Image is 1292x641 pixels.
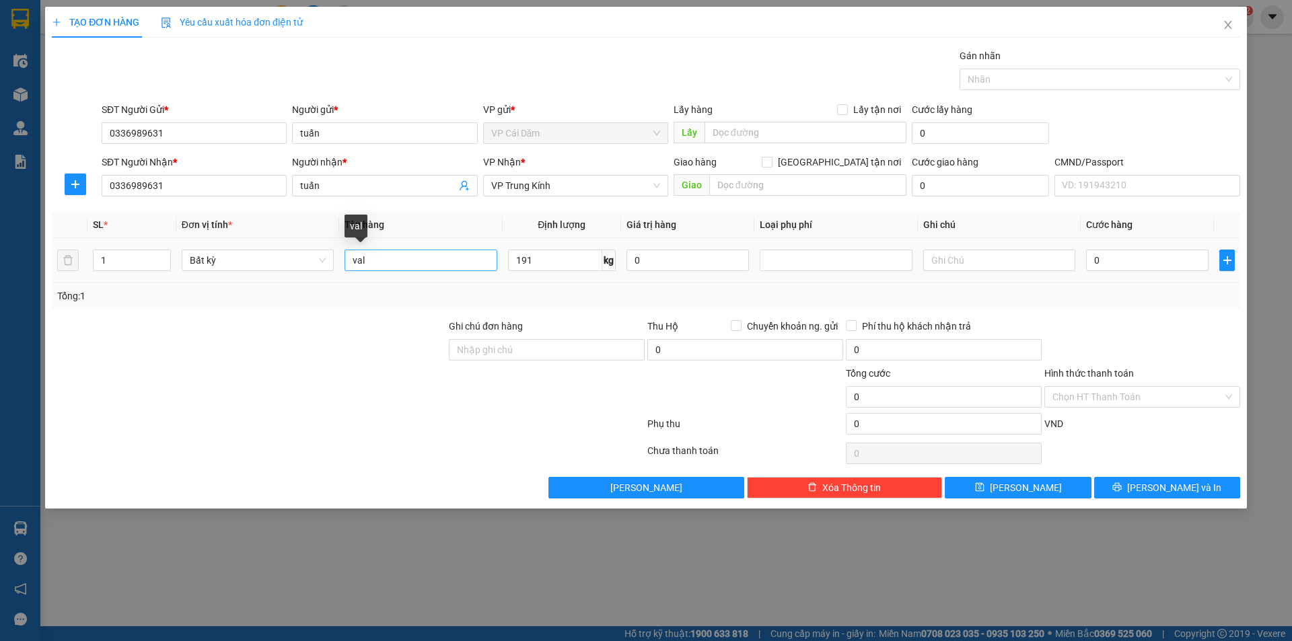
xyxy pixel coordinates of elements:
button: [PERSON_NAME] [548,477,744,498]
span: user-add [459,180,470,191]
label: Gán nhãn [960,50,1001,61]
label: Hình thức thanh toán [1044,368,1134,379]
div: Chưa thanh toán [646,443,845,467]
span: save [975,482,984,493]
span: Lấy [674,122,705,143]
span: Tổng cước [846,368,890,379]
label: Cước giao hàng [912,157,978,167]
span: VP Cái Dăm [491,123,660,143]
div: Tổng: 1 [57,289,499,303]
span: plus [52,17,61,27]
button: Close [1209,7,1247,44]
span: TẠO ĐƠN HÀNG [52,17,139,28]
div: SĐT Người Nhận [102,155,287,169]
span: VP Nhận [483,157,521,167]
span: [PERSON_NAME] [610,480,682,495]
span: Yêu cầu xuất hóa đơn điện tử [161,17,303,28]
input: Cước lấy hàng [912,122,1049,144]
div: Người nhận [292,155,477,169]
span: Xóa Thông tin [822,480,881,495]
span: Giao [674,174,709,196]
input: VD: Bàn, Ghế [345,250,497,271]
button: plus [65,174,86,195]
span: plus [65,179,85,190]
th: Ghi chú [918,212,1081,238]
span: Chuyển khoản ng. gửi [742,319,843,334]
label: Ghi chú đơn hàng [449,321,523,332]
button: delete [57,250,79,271]
div: CMND/Passport [1054,155,1240,169]
button: printer[PERSON_NAME] và In [1094,477,1240,498]
span: Giá trị hàng [626,219,676,230]
input: Dọc đường [705,122,906,143]
span: [PERSON_NAME] và In [1127,480,1221,495]
span: SL [93,219,104,230]
span: Phí thu hộ khách nhận trả [857,319,976,334]
input: Cước giao hàng [912,175,1049,196]
span: VND [1044,418,1063,429]
div: Người gửi [292,102,477,117]
span: plus [1220,255,1233,266]
input: Dọc đường [709,174,906,196]
div: val [345,215,367,237]
span: printer [1112,482,1122,493]
span: Định lượng [538,219,585,230]
input: Ghi Chú [923,250,1075,271]
button: save[PERSON_NAME] [945,477,1091,498]
button: plus [1219,250,1234,271]
span: kg [602,250,616,271]
span: Đơn vị tính [182,219,232,230]
div: Phụ thu [646,416,845,440]
span: [GEOGRAPHIC_DATA] tận nơi [773,155,906,169]
th: Loại phụ phí [754,212,917,238]
span: [PERSON_NAME] [990,480,1062,495]
div: VP gửi [483,102,668,117]
button: deleteXóa Thông tin [747,477,943,498]
label: Cước lấy hàng [912,104,972,115]
div: SĐT Người Gửi [102,102,287,117]
img: icon [161,17,172,28]
span: VP Trung Kính [491,176,660,196]
span: Bất kỳ [190,250,326,270]
input: Ghi chú đơn hàng [449,339,645,361]
span: close [1223,20,1233,30]
span: Cước hàng [1086,219,1133,230]
span: Lấy hàng [674,104,713,115]
span: Lấy tận nơi [848,102,906,117]
span: Giao hàng [674,157,717,167]
span: delete [808,482,817,493]
input: 0 [626,250,749,271]
span: Thu Hộ [647,321,678,332]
